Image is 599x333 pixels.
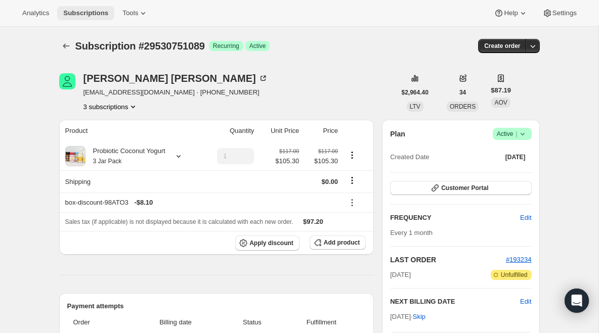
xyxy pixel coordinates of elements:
button: Tools [116,6,154,20]
span: Created Date [390,152,429,162]
span: Apply discount [249,239,293,247]
button: Help [488,6,534,20]
button: Apply discount [235,235,299,251]
small: $117.00 [318,148,338,154]
div: Open Intercom Messenger [565,289,589,313]
th: Quantity [201,120,258,142]
span: Edit [520,213,531,223]
span: Active [497,129,528,139]
div: box-discount-98ATO3 [65,198,338,208]
th: Price [302,120,341,142]
span: Billing date [130,317,221,327]
span: Help [504,9,518,17]
a: #193234 [506,256,532,263]
span: AOV [494,99,507,106]
h2: Plan [390,129,405,139]
span: 34 [459,88,466,97]
button: $2,964.40 [396,85,435,100]
span: Gabriel Berkowitz [59,73,75,89]
span: - $8.10 [134,198,153,208]
span: ORDERS [450,103,476,110]
button: Edit [520,297,531,307]
span: Unfulfilled [501,271,528,279]
span: Skip [413,312,425,322]
span: Subscription #29530751089 [75,40,205,52]
span: Recurring [213,42,239,50]
span: Every 1 month [390,229,433,236]
span: $87.19 [491,85,511,96]
button: Subscriptions [59,39,73,53]
span: $2,964.40 [402,88,429,97]
button: Create order [478,39,526,53]
button: Product actions [344,150,360,161]
span: $0.00 [321,178,338,185]
span: Add product [324,239,360,247]
button: Product actions [83,102,139,112]
th: Product [59,120,201,142]
button: Add product [310,235,366,250]
div: Probiotic Coconut Yogurt [85,146,165,166]
h2: FREQUENCY [390,213,520,223]
span: [DATE] · [390,313,425,320]
h2: Payment attempts [67,301,366,311]
span: Settings [552,9,577,17]
button: Subscriptions [57,6,114,20]
img: product img [65,146,85,166]
th: Shipping [59,170,201,193]
span: Subscriptions [63,9,108,17]
span: [DATE] [390,270,411,280]
span: Analytics [22,9,49,17]
span: Sales tax (if applicable) is not displayed because it is calculated with each new order. [65,218,293,225]
button: Analytics [16,6,55,20]
button: 34 [453,85,472,100]
h2: LAST ORDER [390,255,506,265]
small: $117.00 [279,148,299,154]
span: Tools [122,9,138,17]
button: [DATE] [499,150,532,164]
div: [PERSON_NAME] [PERSON_NAME] [83,73,268,83]
th: Unit Price [257,120,302,142]
button: Customer Portal [390,181,531,195]
button: #193234 [506,255,532,265]
span: $97.20 [303,218,323,225]
span: [DATE] [505,153,526,161]
button: Settings [536,6,583,20]
button: Skip [407,309,432,325]
span: [EMAIL_ADDRESS][DOMAIN_NAME] · [PHONE_NUMBER] [83,87,268,98]
small: 3 Jar Pack [93,158,122,165]
span: Fulfillment [283,317,360,327]
h2: NEXT BILLING DATE [390,297,520,307]
span: $105.30 [275,156,299,166]
button: Shipping actions [344,175,360,186]
button: Edit [514,210,537,226]
span: Create order [484,42,520,50]
span: | [516,130,517,138]
span: Active [249,42,266,50]
span: LTV [410,103,420,110]
span: Customer Portal [441,184,488,192]
span: $105.30 [305,156,338,166]
span: Status [227,317,277,327]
